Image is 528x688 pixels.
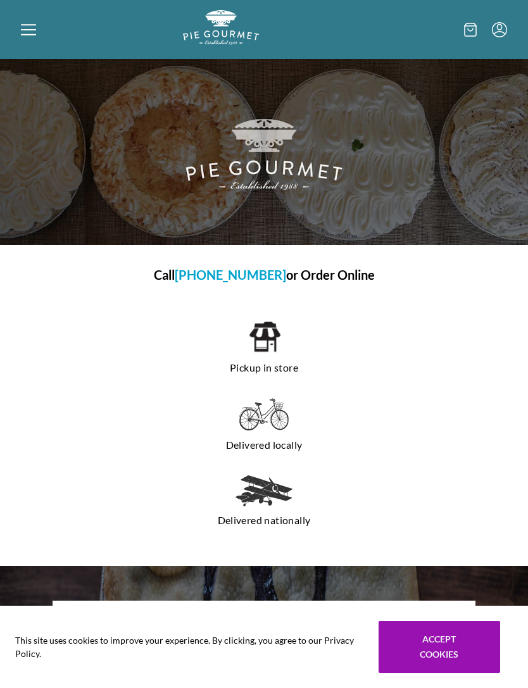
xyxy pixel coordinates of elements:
p: Delivered locally [56,435,472,455]
span: This site uses cookies to improve your experience. By clicking, you agree to our Privacy Policy. [15,634,361,660]
button: Menu [492,22,507,37]
h1: Call or Order Online [31,265,497,284]
a: [PHONE_NUMBER] [175,267,286,282]
img: pickup in store [248,320,280,354]
p: Delivered nationally [56,510,472,530]
img: delivered locally [239,398,289,431]
p: Pickup in store [56,358,472,378]
a: Logo [183,35,259,47]
img: delivered nationally [236,475,292,506]
button: Accept cookies [379,621,500,673]
img: logo [183,10,259,45]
